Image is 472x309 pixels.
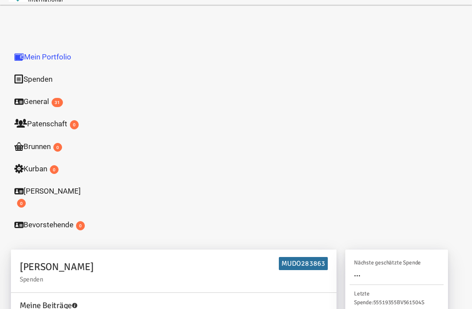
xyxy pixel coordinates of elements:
span: 31 [52,98,63,107]
a: Brunnen0 [7,135,94,158]
h6: Nächste geschätzte Spende [354,258,439,267]
span: 55519355BV561504S [373,299,424,306]
i: Ihre Ursacheninformationen werden verfügbar sein,indem Sie Ihre Ursachen auswählen. Sie können de... [72,303,77,308]
a: Bevorstehende0 [7,213,94,236]
h6: Letzte Spende: [354,289,439,307]
h6: MUDO283863 [279,257,328,270]
h2: [PERSON_NAME] [20,259,328,282]
span: ... [354,269,361,278]
span: 0 [50,165,59,174]
a: [PERSON_NAME]0 [7,180,94,214]
a: Patenschaft0 [7,112,94,135]
a: Spenden [7,68,94,90]
small: Spenden [20,276,328,283]
a: Mein Portfolio [7,45,94,68]
span: 0 [76,221,85,230]
span: 0 [17,199,26,208]
span: 0 [53,143,62,152]
a: General31 [7,90,94,113]
a: Kurban0 [7,157,94,180]
span: 0 [70,120,79,129]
